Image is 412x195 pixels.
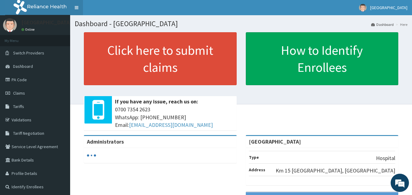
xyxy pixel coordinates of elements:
[87,151,96,160] svg: audio-loading
[13,90,25,96] span: Claims
[87,138,124,145] b: Administrators
[371,22,394,27] a: Dashboard
[370,5,407,10] span: [GEOGRAPHIC_DATA]
[276,167,395,175] p: Km 15 [GEOGRAPHIC_DATA], [GEOGRAPHIC_DATA]
[115,106,234,129] span: 0700 7354 2623 WhatsApp: [PHONE_NUMBER] Email:
[13,104,24,109] span: Tariffs
[13,64,33,69] span: Dashboard
[249,167,265,172] b: Address
[13,131,44,136] span: Tariff Negotiation
[249,138,301,145] strong: [GEOGRAPHIC_DATA]
[3,18,17,32] img: User Image
[376,154,395,162] p: Hospital
[129,121,213,128] a: [EMAIL_ADDRESS][DOMAIN_NAME]
[75,20,407,28] h1: Dashboard - [GEOGRAPHIC_DATA]
[115,98,198,105] b: If you have any issue, reach us on:
[21,20,72,25] p: [GEOGRAPHIC_DATA]
[13,50,44,56] span: Switch Providers
[359,4,367,12] img: User Image
[249,155,259,160] b: Type
[394,22,407,27] li: Here
[84,32,237,85] a: Click here to submit claims
[246,32,399,85] a: How to Identify Enrollees
[21,27,36,32] a: Online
